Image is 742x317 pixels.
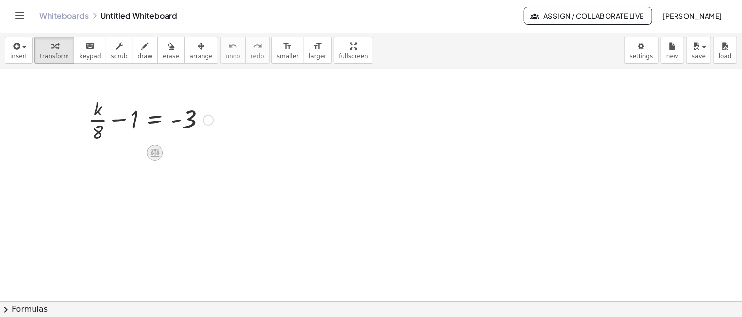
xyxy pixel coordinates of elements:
[719,53,732,60] span: load
[654,7,730,25] button: [PERSON_NAME]
[283,40,292,52] i: format_size
[524,7,652,25] button: Assign / Collaborate Live
[12,8,28,24] button: Toggle navigation
[251,53,264,60] span: redo
[190,53,213,60] span: arrange
[74,37,106,64] button: keyboardkeypad
[133,37,158,64] button: draw
[277,53,299,60] span: smaller
[40,53,69,60] span: transform
[10,53,27,60] span: insert
[163,53,179,60] span: erase
[111,53,128,60] span: scrub
[85,40,95,52] i: keyboard
[245,37,270,64] button: redoredo
[79,53,101,60] span: keypad
[34,37,74,64] button: transform
[666,53,678,60] span: new
[624,37,659,64] button: settings
[304,37,332,64] button: format_sizelarger
[532,11,644,20] span: Assign / Collaborate Live
[184,37,218,64] button: arrange
[220,37,246,64] button: undoundo
[686,37,711,64] button: save
[662,11,722,20] span: [PERSON_NAME]
[106,37,133,64] button: scrub
[138,53,153,60] span: draw
[253,40,262,52] i: redo
[157,37,184,64] button: erase
[5,37,33,64] button: insert
[630,53,653,60] span: settings
[334,37,373,64] button: fullscreen
[309,53,326,60] span: larger
[339,53,368,60] span: fullscreen
[692,53,706,60] span: save
[713,37,737,64] button: load
[226,53,240,60] span: undo
[271,37,304,64] button: format_sizesmaller
[313,40,322,52] i: format_size
[147,145,163,161] div: Apply the same math to both sides of the equation
[228,40,237,52] i: undo
[39,11,89,21] a: Whiteboards
[661,37,684,64] button: new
